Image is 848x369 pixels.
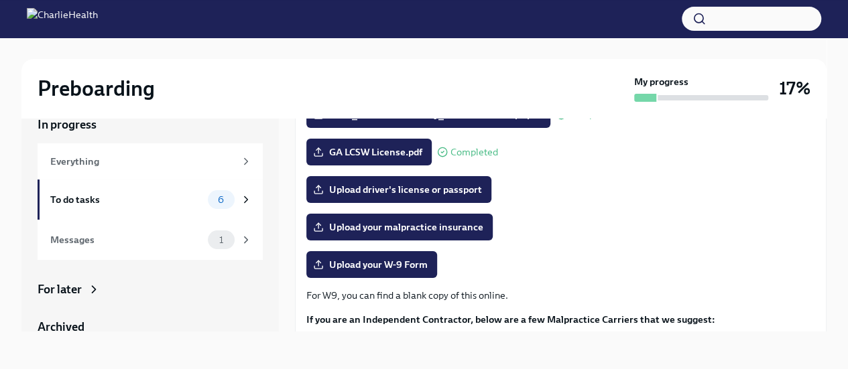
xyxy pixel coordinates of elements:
[210,195,232,205] span: 6
[306,251,437,278] label: Upload your W-9 Form
[450,147,498,157] span: Completed
[50,192,202,207] div: To do tasks
[316,220,483,234] span: Upload your malpractice insurance
[27,8,98,29] img: CharlieHealth
[316,258,428,271] span: Upload your W-9 Form
[38,319,263,335] a: Archived
[211,235,231,245] span: 1
[38,179,263,220] a: To do tasks6
[38,281,82,297] div: For later
[306,214,493,240] label: Upload your malpractice insurance
[306,313,715,325] strong: If you are an Independent Contractor, below are a few Malpractice Carriers that we suggest:
[38,220,263,260] a: Messages1
[306,139,432,165] label: GA LCSW License.pdf
[50,232,202,247] div: Messages
[316,145,422,159] span: GA LCSW License.pdf
[38,281,263,297] a: For later
[50,154,235,169] div: Everything
[569,110,617,120] span: Completed
[38,117,263,133] a: In progress
[779,76,810,100] h3: 17%
[306,289,815,302] p: For W9, you can find a blank copy of this online.
[306,176,491,203] label: Upload driver's license or passport
[316,183,482,196] span: Upload driver's license or passport
[634,75,688,88] strong: My progress
[38,75,155,102] h2: Preboarding
[38,143,263,179] a: Everything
